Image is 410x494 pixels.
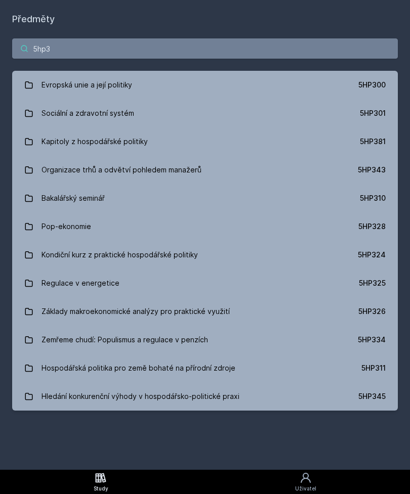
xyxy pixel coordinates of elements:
[295,485,316,492] div: Uživatel
[359,278,386,288] div: 5HP325
[358,391,386,401] div: 5HP345
[361,363,386,373] div: 5HP311
[42,75,132,95] div: Evropská unie a její politiky
[42,330,208,350] div: Zemřeme chudí: Populismus a regulace v penzích
[360,108,386,118] div: 5HP301
[42,245,198,265] div: Kondiční kurz z praktické hospodářské politiky
[12,127,398,156] a: Kapitoly z hospodářské politiky 5HP381
[12,241,398,269] a: Kondiční kurz z praktické hospodářské politiky 5HP324
[12,212,398,241] a: Pop-ekonomie 5HP328
[12,99,398,127] a: Sociální a zdravotní systém 5HP301
[358,221,386,232] div: 5HP328
[358,335,386,345] div: 5HP334
[358,250,386,260] div: 5HP324
[42,358,235,378] div: Hospodářská politika pro země bohaté na přírodní zdroje
[12,269,398,297] a: Regulace v energetice 5HP325
[42,216,91,237] div: Pop-ekonomie
[12,297,398,326] a: Základy makroekonomické analýzy pro praktické využití 5HP326
[94,485,108,492] div: Study
[12,382,398,411] a: Hledání konkurenční výhody v hospodářsko-politické praxi 5HP345
[42,131,148,152] div: Kapitoly z hospodářské politiky
[12,12,398,26] h1: Předměty
[358,306,386,317] div: 5HP326
[12,354,398,382] a: Hospodářská politika pro země bohaté na přírodní zdroje 5HP311
[358,165,386,175] div: 5HP343
[12,326,398,354] a: Zemřeme chudí: Populismus a regulace v penzích 5HP334
[42,301,230,322] div: Základy makroekonomické analýzy pro praktické využití
[12,38,398,59] input: Název nebo ident předmětu…
[42,160,201,180] div: Organizace trhů a odvětví pohledem manažerů
[360,137,386,147] div: 5HP381
[12,71,398,99] a: Evropská unie a její politiky 5HP300
[42,273,119,293] div: Regulace v energetice
[360,193,386,203] div: 5HP310
[42,386,239,407] div: Hledání konkurenční výhody v hospodářsko-politické praxi
[42,103,134,123] div: Sociální a zdravotní systém
[42,188,105,208] div: Bakalářský seminář
[12,184,398,212] a: Bakalářský seminář 5HP310
[358,80,386,90] div: 5HP300
[12,156,398,184] a: Organizace trhů a odvětví pohledem manažerů 5HP343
